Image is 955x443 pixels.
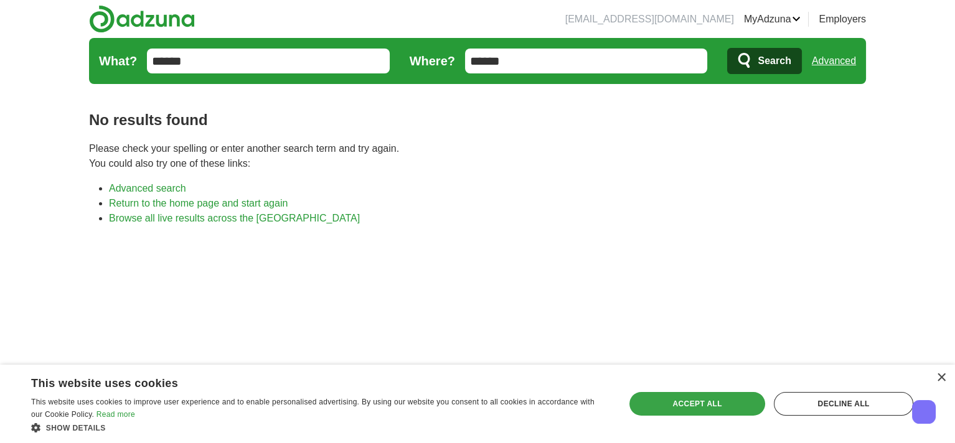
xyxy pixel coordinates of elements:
[89,141,866,171] p: Please check your spelling or enter another search term and try again. You could also try one of ...
[819,12,866,27] a: Employers
[109,183,186,194] a: Advanced search
[89,5,195,33] img: Adzuna logo
[565,12,734,27] li: [EMAIL_ADDRESS][DOMAIN_NAME]
[774,392,913,416] div: Decline all
[936,373,946,383] div: Close
[99,52,137,70] label: What?
[727,48,801,74] button: Search
[629,392,765,416] div: Accept all
[758,49,791,73] span: Search
[410,52,455,70] label: Where?
[46,424,106,432] span: Show details
[109,213,360,223] a: Browse all live results across the [GEOGRAPHIC_DATA]
[109,198,288,208] a: Return to the home page and start again
[31,421,608,434] div: Show details
[31,372,576,391] div: This website uses cookies
[812,49,856,73] a: Advanced
[31,398,595,419] span: This website uses cookies to improve user experience and to enable personalised advertising. By u...
[89,109,866,131] h1: No results found
[96,410,135,419] a: Read more, opens a new window
[744,12,801,27] a: MyAdzuna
